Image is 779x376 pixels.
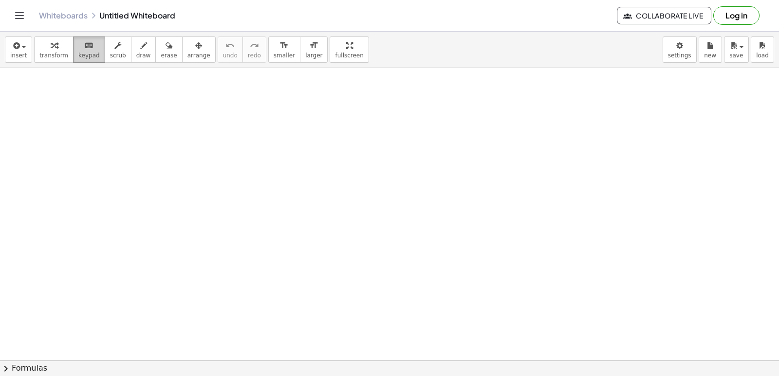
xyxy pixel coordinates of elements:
[724,36,749,63] button: save
[105,36,131,63] button: scrub
[5,36,32,63] button: insert
[729,52,743,59] span: save
[187,52,210,59] span: arrange
[279,40,289,52] i: format_size
[248,52,261,59] span: redo
[218,36,243,63] button: undoundo
[668,52,691,59] span: settings
[39,52,68,59] span: transform
[225,40,235,52] i: undo
[309,40,318,52] i: format_size
[155,36,182,63] button: erase
[73,36,105,63] button: keyboardkeypad
[39,11,88,20] a: Whiteboards
[223,52,238,59] span: undo
[250,40,259,52] i: redo
[110,52,126,59] span: scrub
[12,8,27,23] button: Toggle navigation
[625,11,703,20] span: Collaborate Live
[182,36,216,63] button: arrange
[713,6,760,25] button: Log in
[10,52,27,59] span: insert
[756,52,769,59] span: load
[699,36,722,63] button: new
[704,52,716,59] span: new
[330,36,369,63] button: fullscreen
[34,36,74,63] button: transform
[274,52,295,59] span: smaller
[161,52,177,59] span: erase
[268,36,300,63] button: format_sizesmaller
[617,7,711,24] button: Collaborate Live
[242,36,266,63] button: redoredo
[300,36,328,63] button: format_sizelarger
[84,40,93,52] i: keyboard
[335,52,363,59] span: fullscreen
[751,36,774,63] button: load
[305,52,322,59] span: larger
[78,52,100,59] span: keypad
[136,52,151,59] span: draw
[131,36,156,63] button: draw
[663,36,697,63] button: settings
